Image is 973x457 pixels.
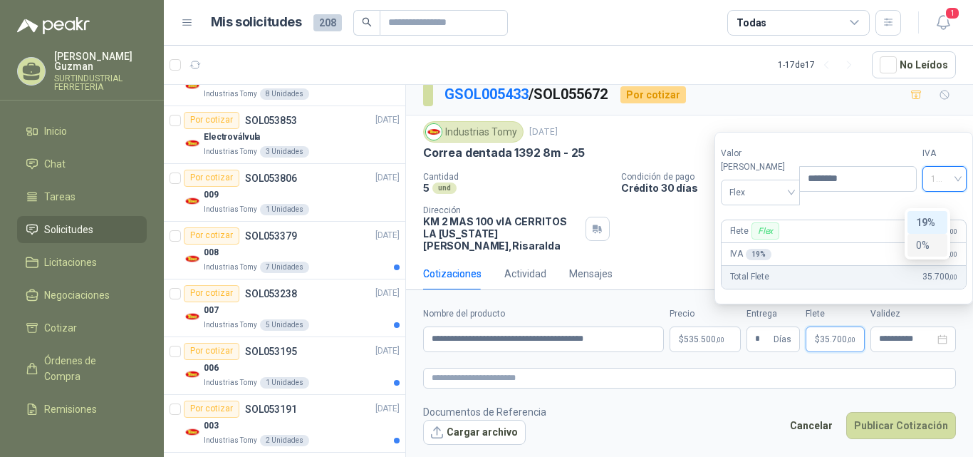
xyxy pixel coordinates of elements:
[204,304,219,317] p: 007
[375,287,400,300] p: [DATE]
[730,247,771,261] p: IVA
[949,227,957,235] span: ,00
[184,250,201,267] img: Company Logo
[44,156,66,172] span: Chat
[670,327,741,352] p: $535.500,00
[820,335,855,344] span: 35.700
[907,211,947,234] div: 19%
[184,192,201,210] img: Company Logo
[746,307,800,321] label: Entrega
[774,327,791,351] span: Días
[426,124,442,140] img: Company Logo
[872,51,956,78] button: No Leídos
[931,168,958,190] span: 19%
[621,172,967,182] p: Condición de pago
[17,216,147,243] a: Solicitudes
[184,135,201,152] img: Company Logo
[423,266,482,282] div: Cotizaciones
[949,273,957,281] span: ,00
[211,12,302,33] h1: Mis solicitudes
[949,250,957,258] span: ,00
[815,335,820,344] span: $
[17,17,90,34] img: Logo peakr
[164,164,405,222] a: Por cotizarSOL053806[DATE] Company Logo009Industrias Tomy1 Unidades
[164,106,405,164] a: Por cotizarSOL053853[DATE] Company LogoElectroválvulaIndustrias Tomy3 Unidades
[260,146,309,158] div: 3 Unidades
[721,147,799,174] label: Valor [PERSON_NAME]
[204,262,257,273] p: Industrias Tomy
[44,353,133,384] span: Órdenes de Compra
[245,231,297,241] p: SOL053379
[916,215,939,230] div: 19%
[184,227,239,245] div: Por cotizar
[423,121,524,143] div: Industrias Tomy
[245,346,297,356] p: SOL053195
[245,173,297,183] p: SOL053806
[945,6,960,20] span: 1
[670,307,741,321] label: Precio
[260,377,309,389] div: 1 Unidades
[17,396,147,423] a: Remisiones
[922,270,957,284] span: 35.700
[375,344,400,358] p: [DATE]
[204,146,257,158] p: Industrias Tomy
[44,287,110,303] span: Negociaciones
[184,285,239,302] div: Por cotizar
[529,125,558,139] p: [DATE]
[184,170,239,187] div: Por cotizar
[375,113,400,127] p: [DATE]
[569,266,613,282] div: Mensajes
[44,401,97,417] span: Remisiones
[204,246,219,260] p: 008
[806,307,865,321] label: Flete
[204,319,257,331] p: Industrias Tomy
[17,249,147,276] a: Licitaciones
[423,420,526,446] button: Cargar archivo
[423,172,610,182] p: Cantidad
[260,262,309,273] div: 7 Unidades
[930,10,956,36] button: 1
[782,412,841,439] button: Cancelar
[164,337,405,395] a: Por cotizarSOL053195[DATE] Company Logo006Industrias Tomy1 Unidades
[245,404,297,414] p: SOL053191
[620,86,686,103] div: Por cotizar
[504,266,546,282] div: Actividad
[204,361,219,375] p: 006
[164,279,405,337] a: Por cotizarSOL053238[DATE] Company Logo007Industrias Tomy5 Unidades
[729,182,791,203] span: Flex
[423,404,546,420] p: Documentos de Referencia
[17,347,147,390] a: Órdenes de Compra
[54,51,147,71] p: [PERSON_NAME] Guzman
[204,130,260,144] p: Electroválvula
[737,15,766,31] div: Todas
[204,435,257,446] p: Industrias Tomy
[870,307,956,321] label: Validez
[423,182,430,194] p: 5
[204,419,219,433] p: 003
[922,147,967,160] label: IVA
[260,204,309,215] div: 1 Unidades
[17,183,147,210] a: Tareas
[245,289,297,299] p: SOL053238
[54,74,147,91] p: SURTINDUSTRIAL FERRETERIA
[730,270,769,284] p: Total Flete
[423,205,580,215] p: Dirección
[444,86,529,103] a: GSOL005433
[444,83,609,106] p: / SOL055672
[17,118,147,145] a: Inicio
[907,234,947,257] div: 0%
[260,319,309,331] div: 5 Unidades
[375,171,400,185] p: [DATE]
[184,343,239,360] div: Por cotizar
[204,204,257,215] p: Industrias Tomy
[778,53,860,76] div: 1 - 17 de 17
[204,88,257,100] p: Industrias Tomy
[716,336,724,344] span: ,00
[846,412,956,439] button: Publicar Cotización
[184,423,201,441] img: Company Logo
[684,335,724,344] span: 535.500
[260,435,309,446] div: 2 Unidades
[17,150,147,178] a: Chat
[184,401,239,418] div: Por cotizar
[916,237,939,253] div: 0%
